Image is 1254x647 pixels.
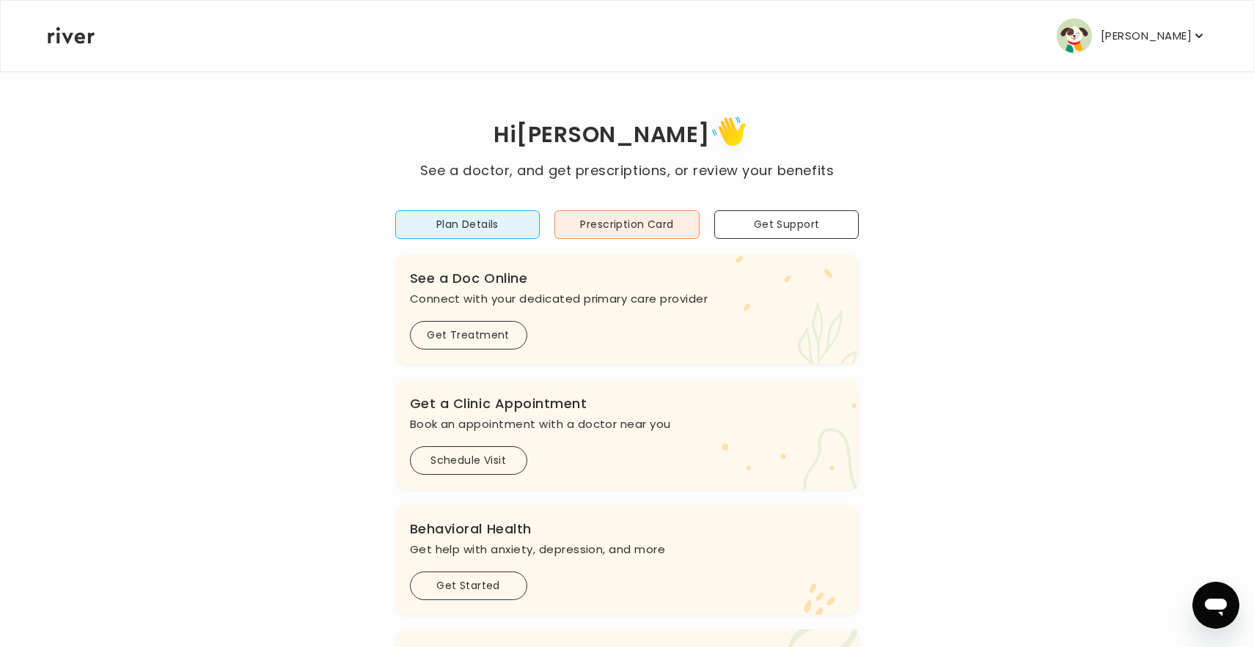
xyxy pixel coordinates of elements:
[395,210,540,239] button: Plan Details
[1101,26,1192,46] p: [PERSON_NAME]
[410,446,527,475] button: Schedule Visit
[714,210,859,239] button: Get Support
[420,160,834,181] p: See a doctor, and get prescriptions, or review your benefits
[1057,18,1092,53] img: user avatar
[410,321,527,350] button: Get Treatment
[410,414,845,435] p: Book an appointment with a doctor near you
[410,539,845,560] p: Get help with anxiety, depression, and more
[410,393,845,414] h3: Get a Clinic Appointment
[554,210,700,239] button: Prescription Card
[410,572,527,600] button: Get Started
[410,519,845,539] h3: Behavioral Health
[1057,18,1206,53] button: user avatar[PERSON_NAME]
[1192,582,1239,629] iframe: Button to launch messaging window
[420,111,834,160] h1: Hi [PERSON_NAME]
[410,268,845,289] h3: See a Doc Online
[410,289,845,309] p: Connect with your dedicated primary care provider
